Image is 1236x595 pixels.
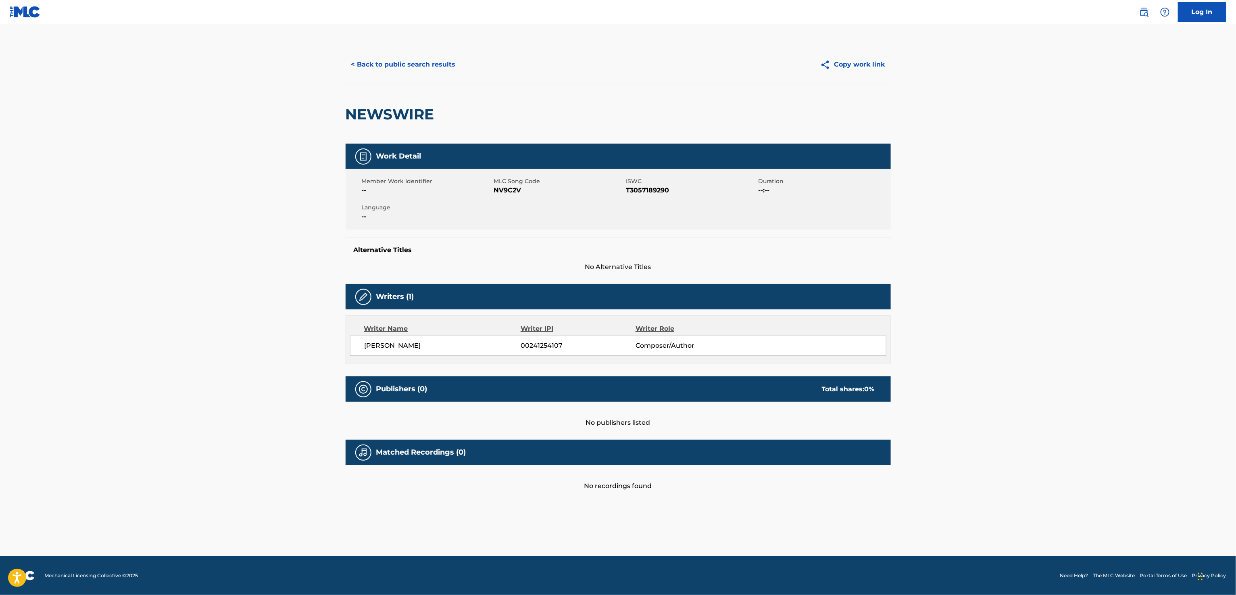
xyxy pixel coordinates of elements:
span: [PERSON_NAME] [365,341,521,351]
img: logo [10,571,35,580]
button: Copy work link [815,54,891,75]
img: Work Detail [359,152,368,161]
span: Member Work Identifier [362,177,492,186]
img: Publishers [359,384,368,394]
iframe: Chat Widget [1196,556,1236,595]
div: Writer IPI [521,324,636,334]
div: No recordings found [346,465,891,491]
a: Log In [1178,2,1226,22]
h2: NEWSWIRE [346,105,438,123]
span: -- [362,212,492,221]
div: Total shares: [822,384,875,394]
span: 00241254107 [521,341,635,351]
h5: Publishers (0) [376,384,427,394]
button: < Back to public search results [346,54,461,75]
div: Help [1157,4,1173,20]
div: Writer Role [636,324,740,334]
span: NV9C2V [494,186,624,195]
span: --:-- [759,186,889,195]
h5: Alternative Titles [354,246,883,254]
a: Portal Terms of Use [1140,572,1187,579]
span: T3057189290 [626,186,757,195]
h5: Work Detail [376,152,421,161]
img: Matched Recordings [359,448,368,457]
h5: Matched Recordings (0) [376,448,466,457]
span: -- [362,186,492,195]
span: Composer/Author [636,341,740,351]
img: MLC Logo [10,6,41,18]
img: help [1160,7,1170,17]
span: MLC Song Code [494,177,624,186]
img: Writers [359,292,368,302]
div: No publishers listed [346,402,891,428]
img: Copy work link [820,60,834,70]
div: Writer Name [364,324,521,334]
span: Mechanical Licensing Collective © 2025 [44,572,138,579]
h5: Writers (1) [376,292,414,301]
span: Language [362,203,492,212]
span: ISWC [626,177,757,186]
span: No Alternative Titles [346,262,891,272]
span: 0 % [865,385,875,393]
a: The MLC Website [1093,572,1135,579]
div: Drag [1198,564,1203,589]
a: Need Help? [1060,572,1088,579]
a: Public Search [1136,4,1152,20]
span: Duration [759,177,889,186]
a: Privacy Policy [1192,572,1226,579]
img: search [1139,7,1149,17]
